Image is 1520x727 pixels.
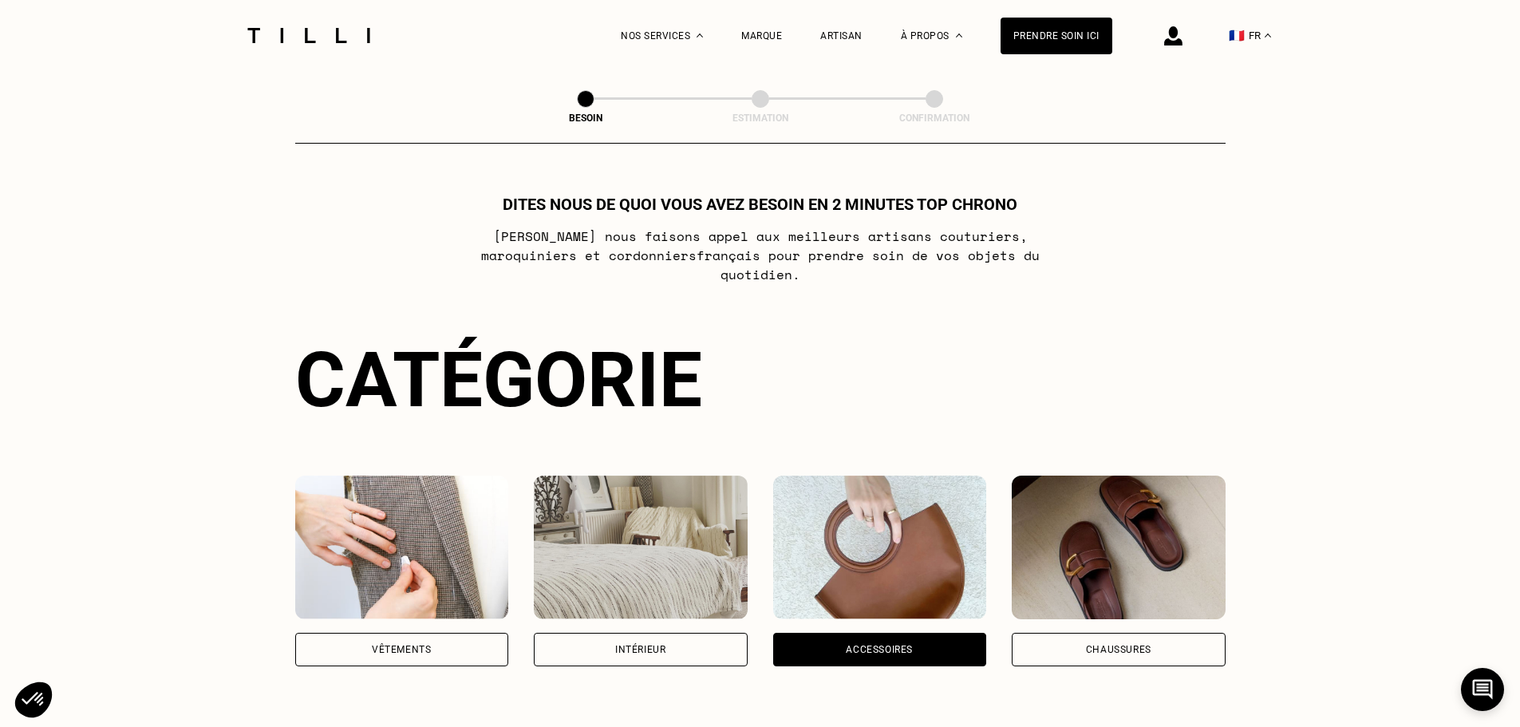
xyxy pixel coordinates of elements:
img: Menu déroulant [697,34,703,38]
h1: Dites nous de quoi vous avez besoin en 2 minutes top chrono [503,195,1017,214]
div: Intérieur [615,645,665,654]
div: Confirmation [855,113,1014,124]
a: Marque [741,30,782,41]
div: Estimation [681,113,840,124]
img: Menu déroulant à propos [956,34,962,38]
p: [PERSON_NAME] nous faisons appel aux meilleurs artisans couturiers , maroquiniers et cordonniers ... [444,227,1076,284]
img: Logo du service de couturière Tilli [242,28,376,43]
img: icône connexion [1164,26,1182,45]
img: menu déroulant [1265,34,1271,38]
div: Vêtements [372,645,431,654]
a: Artisan [820,30,863,41]
img: Intérieur [534,476,748,619]
img: Vêtements [295,476,509,619]
span: 🇫🇷 [1229,28,1245,43]
div: Accessoires [846,645,913,654]
div: Besoin [506,113,665,124]
a: Prendre soin ici [1001,18,1112,54]
img: Accessoires [773,476,987,619]
div: Chaussures [1086,645,1151,654]
div: Catégorie [295,335,1226,425]
img: Chaussures [1012,476,1226,619]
